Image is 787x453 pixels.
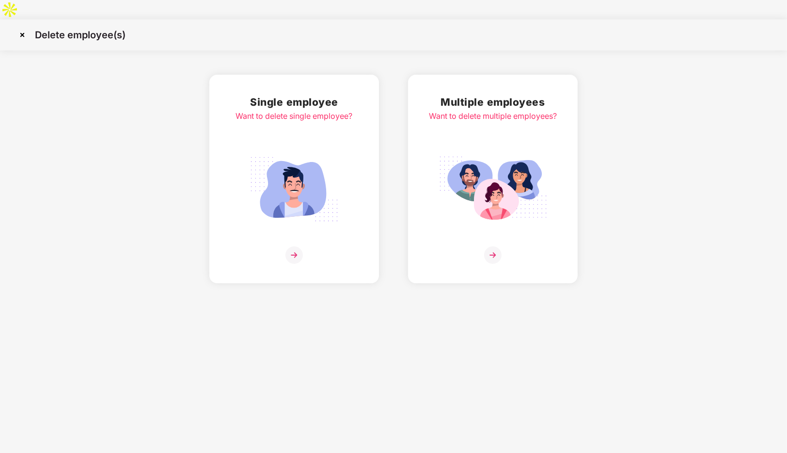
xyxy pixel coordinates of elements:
[439,151,547,227] img: svg+xml;base64,PHN2ZyB4bWxucz0iaHR0cDovL3d3dy53My5vcmcvMjAwMC9zdmciIGlkPSJNdWx0aXBsZV9lbXBsb3llZS...
[285,246,303,264] img: svg+xml;base64,PHN2ZyB4bWxucz0iaHR0cDovL3d3dy53My5vcmcvMjAwMC9zdmciIHdpZHRoPSIzNiIgaGVpZ2h0PSIzNi...
[429,110,557,122] div: Want to delete multiple employees?
[429,94,557,110] h2: Multiple employees
[484,246,502,264] img: svg+xml;base64,PHN2ZyB4bWxucz0iaHR0cDovL3d3dy53My5vcmcvMjAwMC9zdmciIHdpZHRoPSIzNiIgaGVpZ2h0PSIzNi...
[35,29,126,41] p: Delete employee(s)
[240,151,348,227] img: svg+xml;base64,PHN2ZyB4bWxucz0iaHR0cDovL3d3dy53My5vcmcvMjAwMC9zdmciIGlkPSJTaW5nbGVfZW1wbG95ZWUiIH...
[236,110,353,122] div: Want to delete single employee?
[236,94,353,110] h2: Single employee
[15,27,30,43] img: svg+xml;base64,PHN2ZyBpZD0iQ3Jvc3MtMzJ4MzIiIHhtbG5zPSJodHRwOi8vd3d3LnczLm9yZy8yMDAwL3N2ZyIgd2lkdG...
